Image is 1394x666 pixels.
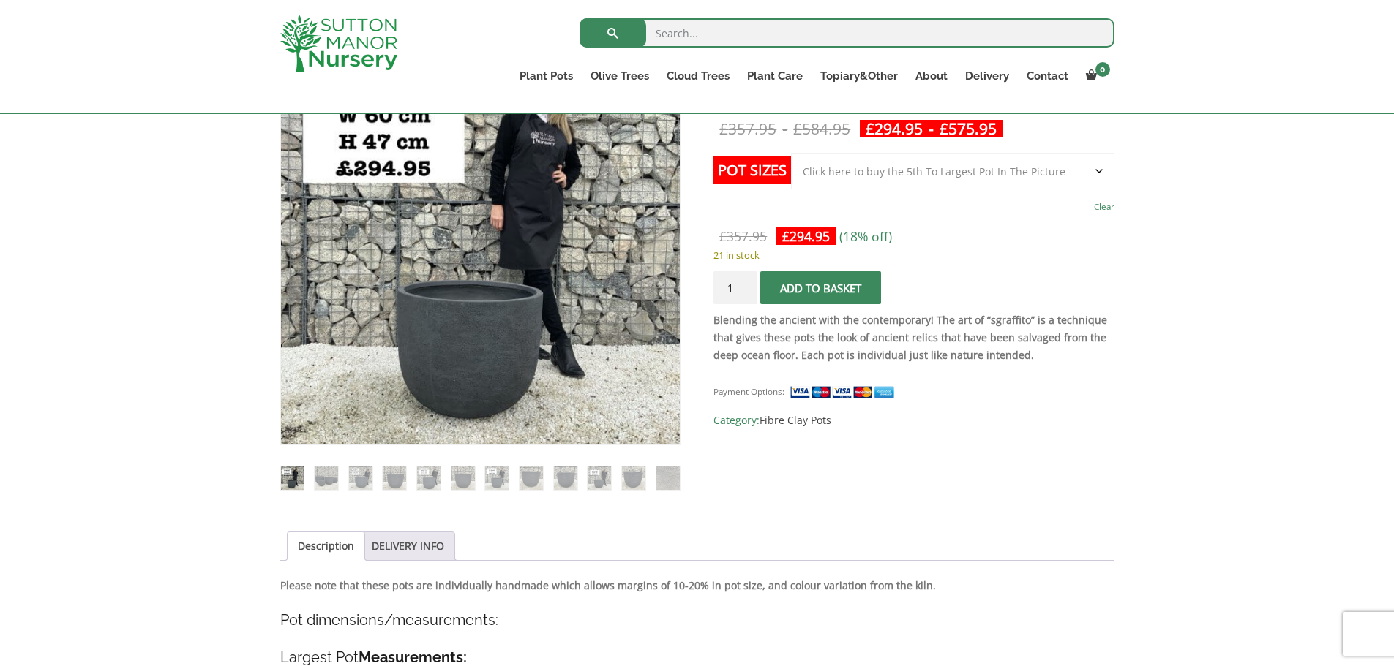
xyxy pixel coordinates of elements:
h4: Pot dimensions/measurements: [280,609,1114,632]
img: The Egg Pot Fibre Clay Charcoal Plant Pots - Image 3 [349,466,372,490]
bdi: 575.95 [940,118,997,139]
img: The Egg Pot Fibre Clay Charcoal Plant Pots - Image 5 [417,466,441,490]
a: Delivery [956,66,1018,86]
bdi: 584.95 [793,118,850,139]
bdi: 357.95 [719,227,767,245]
img: The Egg Pot Fibre Clay Charcoal Plant Pots - Image 6 [451,466,475,490]
a: DELIVERY INFO [372,532,444,560]
span: £ [782,227,790,245]
a: Topiary&Other [812,66,907,86]
img: The Egg Pot Fibre Clay Charcoal Plant Pots - Image 2 [315,466,338,490]
span: 0 [1095,62,1110,77]
span: Category: [713,412,1114,429]
img: The Egg Pot Fibre Clay Charcoal Plant Pots - Image 8 [520,466,543,490]
img: The Egg Pot Fibre Clay Charcoal Plant Pots - Image 4 [383,466,406,490]
input: Search... [580,18,1114,48]
span: £ [719,118,728,139]
a: About [907,66,956,86]
img: The Egg Pot Fibre Clay Charcoal Plant Pots [281,466,304,490]
img: The Egg Pot Fibre Clay Charcoal Plant Pots - Image 12 [656,466,680,490]
bdi: 357.95 [719,118,776,139]
input: Product quantity [713,271,757,304]
a: Olive Trees [582,66,658,86]
ins: - [860,120,1003,137]
img: logo [280,15,397,72]
a: Fibre Clay Pots [760,413,831,427]
span: £ [866,118,874,139]
img: The Egg Pot Fibre Clay Charcoal Plant Pots - Image 11 [622,466,645,490]
strong: Blending the ancient with the contemporary! The art of “sgraffito” is a technique that gives thes... [713,313,1107,362]
a: Contact [1018,66,1077,86]
img: The Egg Pot Fibre Clay Charcoal Plant Pots - Image 9 [554,466,577,490]
span: £ [793,118,802,139]
strong: Measurements: [359,648,467,666]
img: The Egg Pot Fibre Clay Charcoal Plant Pots - Image 7 [485,466,509,490]
span: £ [719,227,727,245]
a: Plant Pots [511,66,582,86]
a: Clear options [1094,197,1114,217]
button: Add to basket [760,271,881,304]
a: Cloud Trees [658,66,738,86]
span: £ [940,118,948,139]
del: - [713,120,856,137]
a: Description [298,532,354,560]
bdi: 294.95 [866,118,923,139]
a: Plant Care [738,66,812,86]
label: Pot Sizes [713,156,791,184]
img: The Egg Pot Fibre Clay Charcoal Plant Pots - Image 10 [588,466,611,490]
a: 0 [1077,66,1114,86]
img: payment supported [790,385,899,400]
small: Payment Options: [713,386,784,397]
span: (18% off) [839,227,892,245]
bdi: 294.95 [782,227,830,245]
p: 21 in stock [713,246,1114,264]
strong: Please note that these pots are individually handmade which allows margins of 10-20% in pot size,... [280,578,936,592]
